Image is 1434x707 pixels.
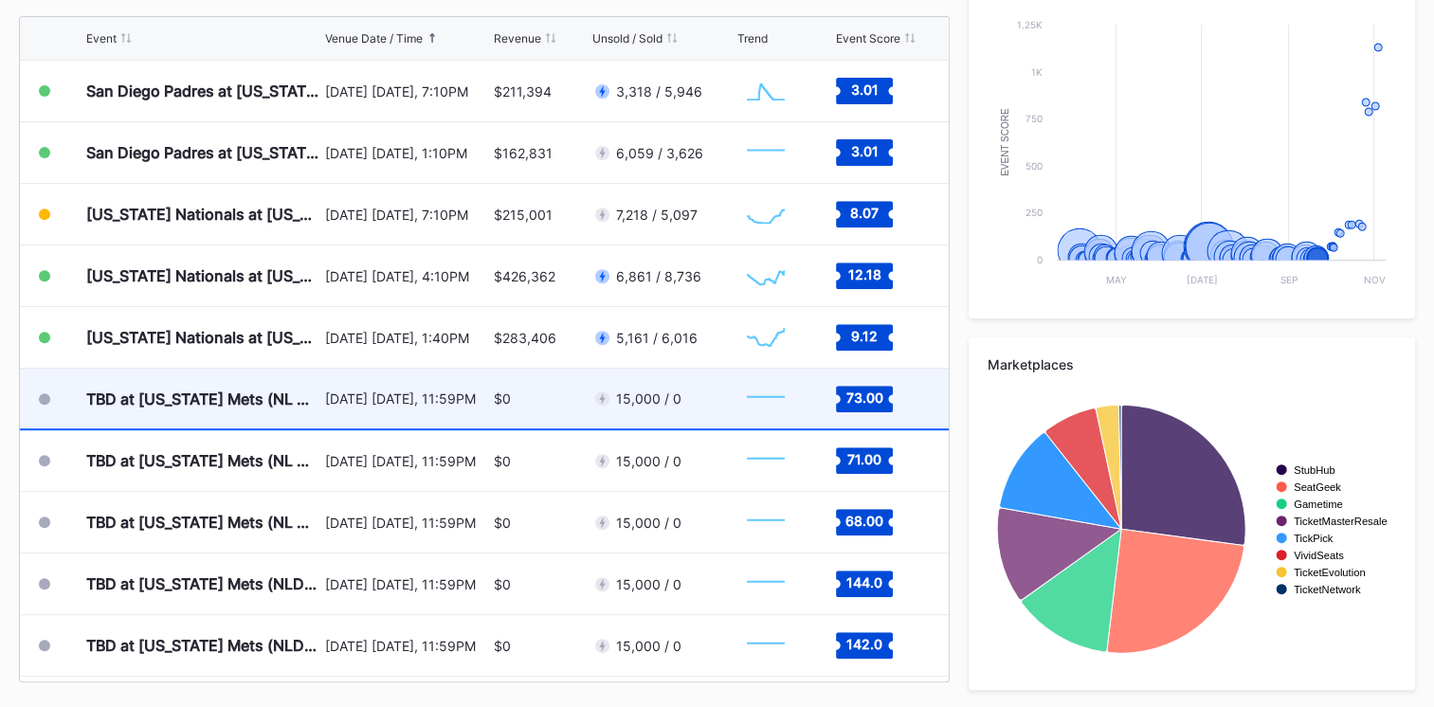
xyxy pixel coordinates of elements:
[1000,108,1010,176] text: Event Score
[1294,499,1343,510] text: Gametime
[737,190,794,238] svg: Chart title
[1037,254,1043,265] text: 0
[494,145,553,161] div: $162,831
[325,330,489,346] div: [DATE] [DATE], 1:40PM
[1294,533,1334,544] text: TickPick
[592,31,663,45] div: Unsold / Sold
[86,451,320,470] div: TBD at [US_STATE] Mets (NL Wild Card, Home Game 2) (If Necessary)
[988,356,1396,372] div: Marketplaces
[325,453,489,469] div: [DATE] [DATE], 11:59PM
[1294,567,1365,578] text: TicketEvolution
[616,453,681,469] div: 15,000 / 0
[325,145,489,161] div: [DATE] [DATE], 1:10PM
[325,390,489,407] div: [DATE] [DATE], 11:59PM
[1017,19,1043,30] text: 1.25k
[616,390,681,407] div: 15,000 / 0
[851,143,879,159] text: 3.01
[737,31,768,45] div: Trend
[1031,66,1043,78] text: 1k
[325,638,489,654] div: [DATE] [DATE], 11:59PM
[737,129,794,176] svg: Chart title
[494,390,511,407] div: $0
[616,515,681,531] div: 15,000 / 0
[848,266,881,282] text: 12.18
[86,390,320,408] div: TBD at [US_STATE] Mets (NL Wild Card, Home Game 1) (If Necessary)
[850,205,879,221] text: 8.07
[1364,274,1386,285] text: Nov
[1106,274,1127,285] text: May
[616,207,698,223] div: 7,218 / 5,097
[737,560,794,607] svg: Chart title
[86,31,117,45] div: Event
[494,330,556,346] div: $283,406
[86,636,320,655] div: TBD at [US_STATE] Mets (NLDS, Home Game 2) (If Necessary) (Date TBD)
[737,252,794,299] svg: Chart title
[616,576,681,592] div: 15,000 / 0
[325,576,489,592] div: [DATE] [DATE], 11:59PM
[86,266,320,285] div: [US_STATE] Nationals at [US_STATE][GEOGRAPHIC_DATA] (Long Sleeve T-Shirt Giveaway)
[846,389,883,405] text: 73.00
[494,31,541,45] div: Revenue
[1026,113,1043,124] text: 750
[737,314,794,361] svg: Chart title
[86,82,320,100] div: San Diego Padres at [US_STATE] Mets
[494,207,553,223] div: $215,001
[988,387,1395,671] svg: Chart title
[737,622,794,669] svg: Chart title
[86,205,320,224] div: [US_STATE] Nationals at [US_STATE] Mets (Pop-Up Home Run Apple Giveaway)
[1280,274,1298,285] text: Sep
[494,268,555,284] div: $426,362
[1294,481,1341,493] text: SeatGeek
[1294,550,1344,561] text: VividSeats
[836,31,900,45] div: Event Score
[616,638,681,654] div: 15,000 / 0
[1294,584,1361,595] text: TicketNetwork
[846,574,882,590] text: 144.0
[1294,464,1335,476] text: StubHub
[846,636,882,652] text: 142.0
[325,31,423,45] div: Venue Date / Time
[86,513,320,532] div: TBD at [US_STATE] Mets (NL Wild Card, Home Game 3) (If Necessary)
[494,638,511,654] div: $0
[494,453,511,469] div: $0
[616,145,703,161] div: 6,059 / 3,626
[1187,274,1218,285] text: [DATE]
[616,268,701,284] div: 6,861 / 8,736
[325,268,489,284] div: [DATE] [DATE], 4:10PM
[851,82,879,98] text: 3.01
[325,515,489,531] div: [DATE] [DATE], 11:59PM
[86,574,320,593] div: TBD at [US_STATE] Mets (NLDS, Home Game 1) (If Necessary) (Date TBD)
[325,207,489,223] div: [DATE] [DATE], 7:10PM
[737,375,794,423] svg: Chart title
[847,451,881,467] text: 71.00
[1294,516,1387,527] text: TicketMasterResale
[494,515,511,531] div: $0
[737,499,794,546] svg: Chart title
[86,328,320,347] div: [US_STATE] Nationals at [US_STATE][GEOGRAPHIC_DATA]
[616,83,702,100] div: 3,318 / 5,946
[616,330,698,346] div: 5,161 / 6,016
[86,143,320,162] div: San Diego Padres at [US_STATE] Mets
[845,513,883,529] text: 68.00
[737,437,794,484] svg: Chart title
[1026,207,1043,218] text: 250
[325,83,489,100] div: [DATE] [DATE], 7:10PM
[737,67,794,115] svg: Chart title
[851,328,878,344] text: 9.12
[494,83,552,100] div: $211,394
[494,576,511,592] div: $0
[1026,160,1043,172] text: 500
[988,15,1395,299] svg: Chart title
